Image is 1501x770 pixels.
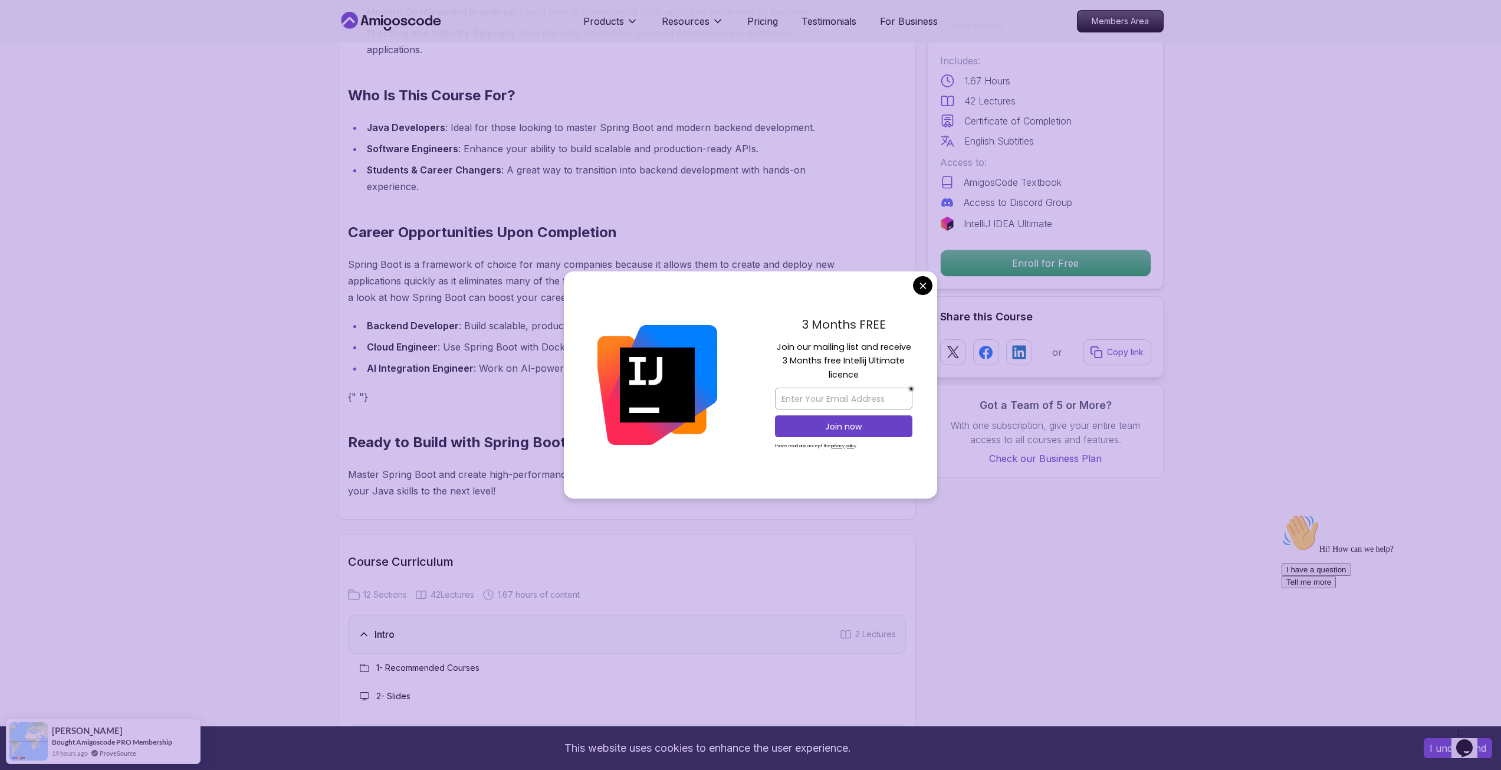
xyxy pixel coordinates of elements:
span: [PERSON_NAME] [52,726,123,736]
h2: Share this Course [940,309,1151,325]
a: Members Area [1077,10,1164,32]
h2: Who Is This Course For? [348,86,850,105]
p: Members Area [1078,11,1163,32]
p: Resources [662,14,710,28]
a: Amigoscode PRO Membership [76,738,172,746]
p: Spring Boot is a framework of choice for many companies because it allows them to create and depl... [348,256,850,306]
p: AmigosCode Textbook [964,175,1062,189]
p: Products [583,14,624,28]
button: Copy link [1083,339,1151,365]
button: Products [583,14,638,38]
li: : Build scalable, production-ready applications. [363,317,850,334]
p: 1.67 Hours [964,74,1010,88]
h2: Course Curriculum [348,553,906,570]
button: Resources [662,14,724,38]
p: Includes: [940,54,1151,68]
p: Access to Discord Group [964,195,1072,209]
p: {" "} [348,388,850,405]
span: 2 Lectures [855,628,896,640]
span: 1.67 hours of content [498,589,580,601]
strong: AI Integration Engineer [367,362,474,374]
p: or [1052,345,1062,359]
span: Hi! How can we help? [5,35,117,44]
p: With one subscription, give your entire team access to all courses and features. [940,418,1151,447]
span: Bought [52,738,75,746]
div: This website uses cookies to enhance the user experience. [9,735,1406,761]
li: : Enhance your ability to build scalable and production-ready APIs. [363,140,850,157]
a: Testimonials [802,14,856,28]
img: :wave: [5,5,42,42]
button: Tell me more [5,67,59,79]
iframe: chat widget [1451,723,1489,758]
strong: Students & Career Changers [367,164,501,176]
li: : Use Spring Boot with Docker and cloud-based databases. [363,339,850,355]
img: jetbrains logo [940,217,954,231]
h3: 2 - Slides [376,690,410,702]
h2: Career Opportunities Upon Completion [348,223,850,242]
button: I have a question [5,54,74,67]
p: English Subtitles [964,134,1034,148]
span: 42 Lectures [431,589,474,601]
button: Enroll for Free [940,250,1151,277]
p: Copy link [1107,346,1144,358]
a: ProveSource [100,748,136,758]
strong: Cloud Engineer [367,341,438,353]
li: : A great way to transition into backend development with hands-on experience. [363,162,850,195]
button: Intro To Spring And Spring Boot4 Lectures 8 minutes [348,725,906,764]
iframe: chat widget [1277,509,1489,717]
a: Check our Business Plan [940,451,1151,466]
h2: Ready to Build with Spring Boot? [348,433,850,452]
a: For Business [880,14,938,28]
h3: Got a Team of 5 or More? [940,397,1151,414]
a: Pricing [747,14,778,28]
div: 👋Hi! How can we help?I have a questionTell me more [5,5,217,79]
button: Intro2 Lectures [348,615,906,654]
p: Enroll for Free [941,250,1151,276]
strong: Backend Developer [367,320,459,332]
p: Master Spring Boot and create high-performance applications with confidence. Get started [DATE] a... [348,466,850,499]
img: provesource social proof notification image [9,722,48,761]
span: 19 hours ago [52,748,88,758]
strong: Java Developers [367,122,445,133]
h3: 1 - Recommended Courses [376,662,479,674]
span: 12 Sections [363,589,407,601]
strong: Software Engineers [367,143,458,155]
p: Certificate of Completion [964,114,1072,128]
p: Access to: [940,155,1151,169]
li: : Work on AI-powered applications using Spring Boot. [363,360,850,376]
li: : Ideal for those looking to master Spring Boot and modern backend development. [363,119,850,136]
button: Accept cookies [1424,738,1492,758]
p: 42 Lectures [964,94,1016,108]
h3: Intro [375,627,395,641]
p: IntelliJ IDEA Ultimate [964,217,1052,231]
